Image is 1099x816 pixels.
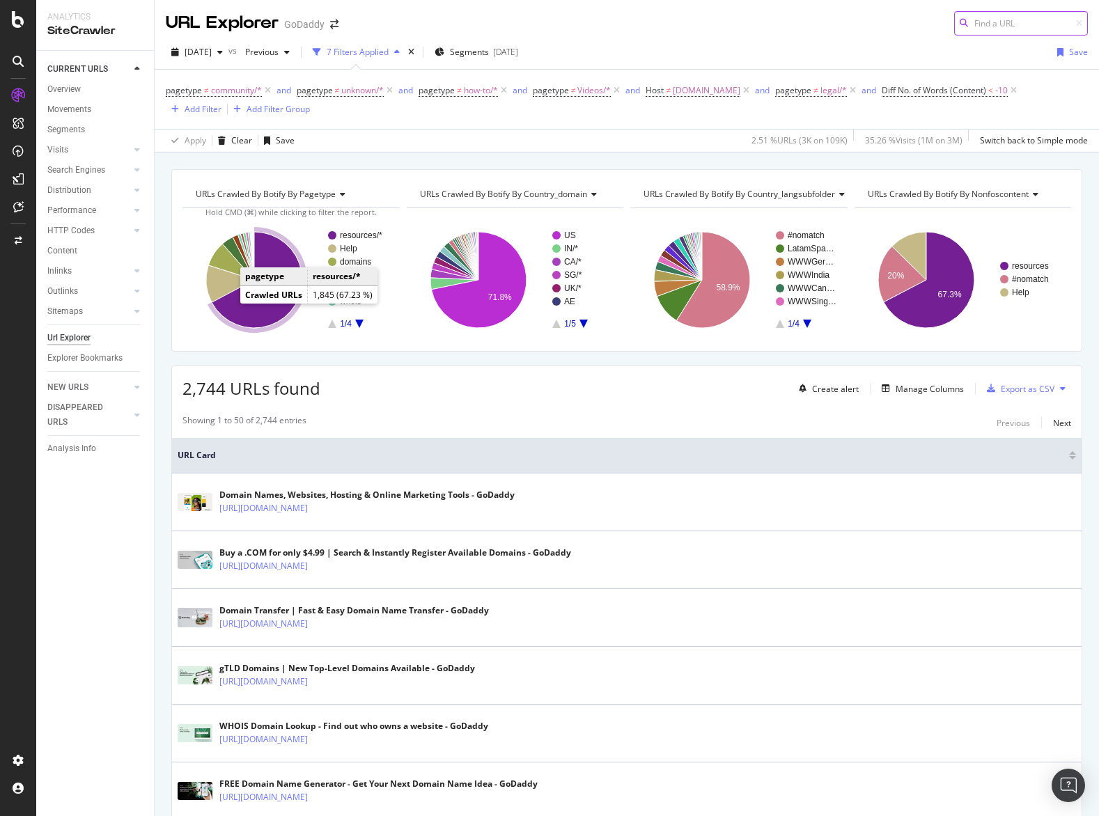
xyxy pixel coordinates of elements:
[219,617,308,631] a: [URL][DOMAIN_NAME]
[247,103,310,115] div: Add Filter Group
[775,84,811,96] span: pagetype
[182,414,306,431] div: Showing 1 to 50 of 2,744 entries
[865,134,962,146] div: 35.26 % Visits ( 1M on 3M )
[813,84,818,96] span: ≠
[788,270,829,280] text: WWWIndia
[571,84,576,96] span: ≠
[196,188,336,200] span: URLs Crawled By Botify By pagetype
[308,286,378,304] td: 1,845 (67.23 %)
[974,130,1088,152] button: Switch back to Simple mode
[219,662,475,675] div: gTLD Domains | New Top-Level Domains Available - GoDaddy
[178,449,1066,462] span: URL Card
[276,134,295,146] div: Save
[47,284,78,299] div: Outlinks
[751,134,848,146] div: 2.51 % URLs ( 3K on 109K )
[47,331,144,345] a: Url Explorer
[937,290,961,299] text: 67.3%
[47,23,143,39] div: SiteCrawler
[564,297,575,306] text: AE
[240,46,279,58] span: Previous
[47,304,130,319] a: Sitemaps
[47,143,68,157] div: Visits
[178,724,212,742] img: main image
[182,219,400,340] svg: A chart.
[755,84,770,97] button: and
[788,257,834,267] text: WWWGer…
[219,559,308,573] a: [URL][DOMAIN_NAME]
[47,183,91,198] div: Distribution
[185,134,206,146] div: Apply
[666,84,671,96] span: ≠
[564,319,576,329] text: 1/5
[219,778,538,790] div: FREE Domain Name Generator - Get Your Next Domain Name Idea - GoDaddy
[812,383,859,395] div: Create alert
[716,283,740,292] text: 58.9%
[47,123,85,137] div: Segments
[205,207,377,217] span: Hold CMD (⌘) while clicking to filter the report.
[178,493,212,511] img: main image
[862,84,876,96] div: and
[788,230,825,240] text: #nomatch
[47,380,88,395] div: NEW URLS
[231,134,252,146] div: Clear
[211,81,262,100] span: community/*
[1053,417,1071,429] div: Next
[166,101,221,118] button: Add Filter
[47,331,91,345] div: Url Explorer
[1052,41,1088,63] button: Save
[47,102,91,117] div: Movements
[47,264,130,278] a: Inlinks
[166,130,206,152] button: Apply
[464,81,498,100] span: how-to/*
[788,297,836,306] text: WWWSing…
[219,732,308,746] a: [URL][DOMAIN_NAME]
[820,81,847,100] span: legal/*
[954,11,1088,36] input: Find a URL
[625,84,640,97] button: and
[793,377,859,400] button: Create alert
[429,41,524,63] button: Segments[DATE]
[457,84,462,96] span: ≠
[47,380,130,395] a: NEW URLS
[297,84,333,96] span: pagetype
[219,501,308,515] a: [URL][DOMAIN_NAME]
[340,230,382,240] text: resources/*
[398,84,413,97] button: and
[47,223,130,238] a: HTTP Codes
[419,84,455,96] span: pagetype
[564,230,576,240] text: US
[882,84,986,96] span: Diff No. of Words (Content)
[228,101,310,118] button: Add Filter Group
[47,203,130,218] a: Performance
[335,84,340,96] span: ≠
[47,163,130,178] a: Search Engines
[407,219,624,340] svg: A chart.
[240,267,308,285] td: pagetype
[47,400,130,430] a: DISAPPEARED URLS
[47,82,81,97] div: Overview
[47,264,72,278] div: Inlinks
[327,46,389,58] div: 7 Filters Applied
[47,441,96,456] div: Analysis Info
[228,45,240,56] span: vs
[995,81,1008,100] span: -10
[219,790,308,804] a: [URL][DOMAIN_NAME]
[398,84,413,96] div: and
[641,183,856,205] h4: URLs Crawled By Botify By country_langsubfolder
[340,319,352,329] text: 1/4
[276,84,291,96] div: and
[47,123,144,137] a: Segments
[166,11,279,35] div: URL Explorer
[212,130,252,152] button: Clear
[513,84,527,96] div: and
[533,84,569,96] span: pagetype
[625,84,640,96] div: and
[308,267,378,285] td: resources/*
[788,244,834,253] text: LatamSpa…
[47,304,83,319] div: Sitemaps
[630,219,848,340] svg: A chart.
[219,547,571,559] div: Buy a .COM for only $4.99 | Search & Instantly Register Available Domains - GoDaddy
